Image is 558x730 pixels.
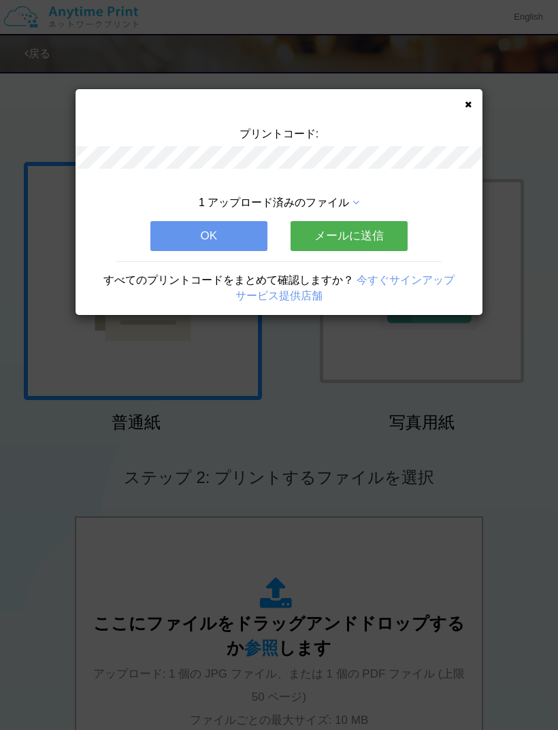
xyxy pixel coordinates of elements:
a: 今すぐサインアップ [357,274,455,286]
button: OK [150,221,267,251]
a: サービス提供店舗 [235,290,323,301]
button: メールに送信 [291,221,408,251]
span: プリントコード: [240,128,318,139]
span: 1 アップロード済みのファイル [199,197,349,208]
span: すべてのプリントコードをまとめて確認しますか？ [103,274,354,286]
